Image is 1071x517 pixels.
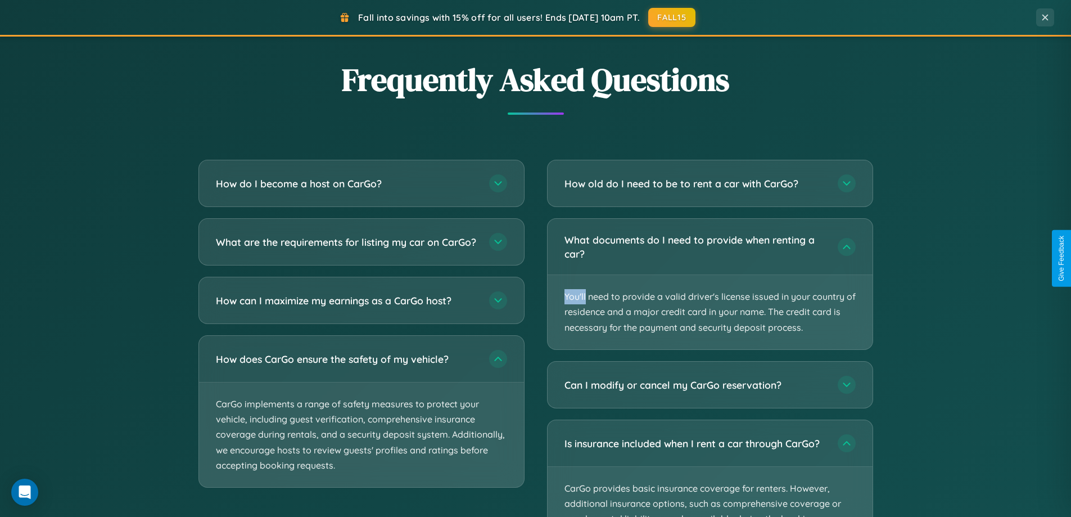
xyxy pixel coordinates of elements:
p: CarGo implements a range of safety measures to protect your vehicle, including guest verification... [199,383,524,487]
p: You'll need to provide a valid driver's license issued in your country of residence and a major c... [548,275,873,349]
h3: How do I become a host on CarGo? [216,177,478,191]
h3: How does CarGo ensure the safety of my vehicle? [216,352,478,366]
button: FALL15 [648,8,695,27]
h3: What documents do I need to provide when renting a car? [564,233,826,260]
h2: Frequently Asked Questions [198,58,873,101]
h3: Is insurance included when I rent a car through CarGo? [564,437,826,451]
h3: How old do I need to be to rent a car with CarGo? [564,177,826,191]
h3: What are the requirements for listing my car on CarGo? [216,235,478,249]
div: Open Intercom Messenger [11,479,38,506]
span: Fall into savings with 15% off for all users! Ends [DATE] 10am PT. [358,12,640,23]
h3: Can I modify or cancel my CarGo reservation? [564,378,826,392]
div: Give Feedback [1058,236,1065,281]
h3: How can I maximize my earnings as a CarGo host? [216,294,478,308]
